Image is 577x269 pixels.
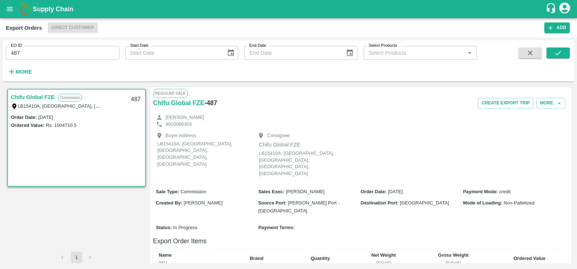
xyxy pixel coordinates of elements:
span: [GEOGRAPHIC_DATA] [400,200,449,206]
p: Buyer Address [165,132,196,139]
span: credit [499,189,511,194]
button: Create Export Trip [478,98,533,108]
h6: - 487 [204,98,217,108]
input: Select Products [366,48,463,58]
label: End Date [249,43,266,49]
b: Created By : [156,200,183,206]
b: Destination Port : [361,200,399,206]
input: Enter EO ID [6,46,119,60]
p: Commission [58,94,82,102]
b: Name [159,252,172,258]
input: End Date [244,46,340,60]
button: open drawer [1,1,18,17]
b: Sale Type : [156,189,179,194]
label: LB15410A, [GEOGRAPHIC_DATA], [GEOGRAPHIC_DATA], [GEOGRAPHIC_DATA], [GEOGRAPHIC_DATA] [18,103,247,109]
img: logo [18,2,33,16]
p: [PERSON_NAME] [165,114,204,121]
button: More [536,98,565,108]
label: [DATE] [38,115,53,120]
button: Add [544,22,570,33]
div: customer-support [545,3,558,16]
button: page 1 [71,252,82,263]
div: Export Orders [6,23,42,33]
span: [PERSON_NAME] Port - [GEOGRAPHIC_DATA] [258,200,340,214]
b: Payment Terms : [258,225,295,230]
label: Start Date [130,43,148,49]
button: Choose date [343,46,357,60]
label: Select Products [369,43,397,49]
b: Order Date : [361,189,387,194]
b: Status : [156,225,172,230]
button: More [6,66,34,78]
p: LB15410A, [GEOGRAPHIC_DATA], [GEOGRAPHIC_DATA], [GEOGRAPHIC_DATA], [GEOGRAPHIC_DATA] [157,141,245,167]
b: Supply Chain [33,5,73,13]
span: Regular Sale [153,89,188,98]
span: [DATE] [388,189,403,194]
span: Non-Palletized [504,200,535,206]
b: Ordered Value [513,256,545,261]
b: Source Port : [258,200,287,206]
p: Chifu Global FZE [259,141,346,149]
label: Ordered Value: [11,123,44,128]
p: Consignee [267,132,290,139]
b: Quantity [311,256,330,261]
label: Rs. 1004710.5 [46,123,77,128]
span: Commission [180,189,206,194]
b: Sales Exec : [258,189,285,194]
p: 9910066303 [165,121,192,128]
label: Order Date : [11,115,37,120]
span: In Progress [173,225,197,230]
p: LB15410A, [GEOGRAPHIC_DATA], [GEOGRAPHIC_DATA], [GEOGRAPHIC_DATA], [GEOGRAPHIC_DATA] [259,150,346,177]
strong: More [16,69,32,75]
div: (Kg/unit) [357,259,410,266]
div: account of current user [558,1,571,17]
input: Start Date [125,46,221,60]
h6: Export Order Items [153,236,569,246]
nav: pagination navigation [56,252,97,263]
div: (Kg/unit) [422,259,485,266]
span: [PERSON_NAME] [286,189,325,194]
div: SKU [159,259,238,266]
button: Choose date [224,46,238,60]
b: Net Weight [371,252,396,258]
label: EO ID [11,43,22,49]
b: Payment Mode : [463,189,498,194]
b: Gross Weight [438,252,468,258]
a: Chifu Global FZE [11,92,54,102]
b: Mode of Loading : [463,200,502,206]
div: 487 [127,91,145,108]
a: Supply Chain [33,4,545,14]
button: Open [465,48,474,58]
span: [PERSON_NAME] [184,200,222,206]
a: Chifu Global FZE [153,98,205,108]
b: Brand [250,256,263,261]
